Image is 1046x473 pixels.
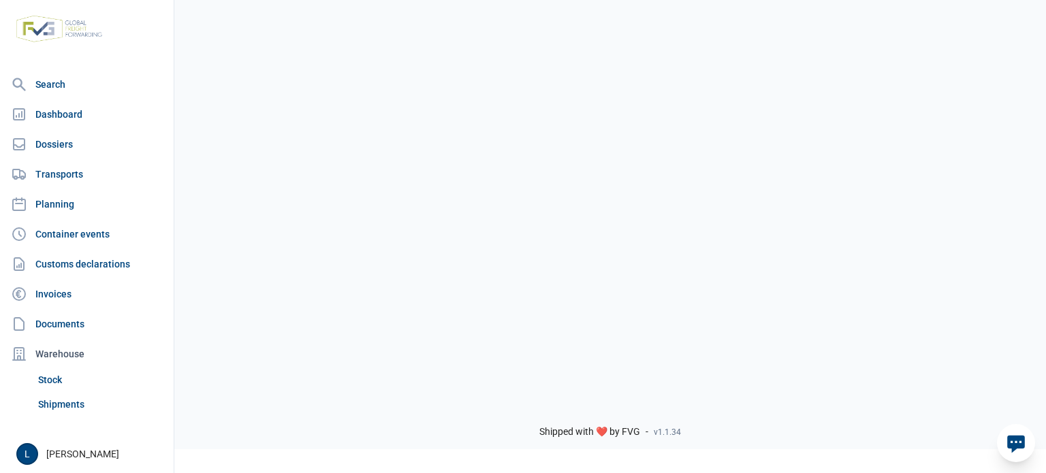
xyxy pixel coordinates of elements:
[5,221,168,248] a: Container events
[16,443,165,465] div: [PERSON_NAME]
[5,161,168,188] a: Transports
[33,392,168,417] a: Shipments
[5,71,168,98] a: Search
[5,191,168,218] a: Planning
[646,426,648,438] span: -
[5,310,168,338] a: Documents
[16,443,38,465] button: L
[5,340,168,368] div: Warehouse
[33,368,168,392] a: Stock
[5,250,168,278] a: Customs declarations
[5,101,168,128] a: Dashboard
[11,10,108,48] img: FVG - Global freight forwarding
[539,426,640,438] span: Shipped with ❤️ by FVG
[5,131,168,158] a: Dossiers
[5,280,168,308] a: Invoices
[654,427,681,438] span: v1.1.34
